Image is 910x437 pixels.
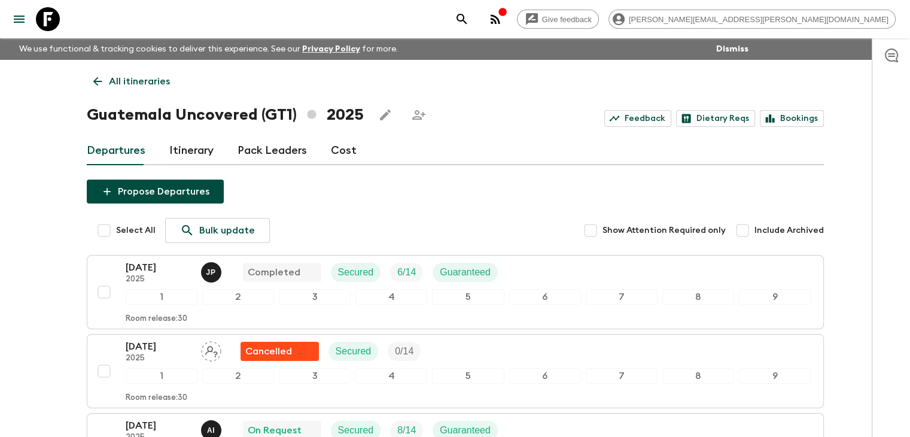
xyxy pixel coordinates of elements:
[248,265,300,280] p: Completed
[509,368,581,384] div: 6
[87,334,824,408] button: [DATE]2025Assign pack leaderFlash Pack cancellationSecuredTrip Fill123456789Room release:30
[602,224,726,236] span: Show Attention Required only
[739,289,811,305] div: 9
[201,345,221,354] span: Assign pack leader
[126,393,187,403] p: Room release: 30
[676,110,755,127] a: Dietary Reqs
[202,368,274,384] div: 2
[14,38,403,60] p: We use functional & tracking cookies to deliver this experience. See our for more.
[87,103,364,127] h1: Guatemala Uncovered (GT1) 2025
[604,110,671,127] a: Feedback
[373,103,397,127] button: Edit this itinerary
[517,10,599,29] a: Give feedback
[245,344,292,359] p: Cancelled
[241,342,319,361] div: Flash Pack cancellation
[126,289,197,305] div: 1
[87,69,176,93] a: All itineraries
[355,289,427,305] div: 4
[395,344,413,359] p: 0 / 14
[336,344,372,359] p: Secured
[338,265,374,280] p: Secured
[355,368,427,384] div: 4
[199,223,255,238] p: Bulk update
[662,289,734,305] div: 8
[509,289,581,305] div: 6
[608,10,896,29] div: [PERSON_NAME][EMAIL_ADDRESS][PERSON_NAME][DOMAIN_NAME]
[586,368,658,384] div: 7
[169,136,214,165] a: Itinerary
[390,263,423,282] div: Trip Fill
[201,424,224,433] span: Alvaro Ixtetela
[126,354,191,363] p: 2025
[388,342,421,361] div: Trip Fill
[739,368,811,384] div: 9
[126,260,191,275] p: [DATE]
[432,289,504,305] div: 5
[165,218,270,243] a: Bulk update
[87,136,145,165] a: Departures
[207,426,215,435] p: A I
[331,263,381,282] div: Secured
[126,418,191,433] p: [DATE]
[126,339,191,354] p: [DATE]
[87,180,224,204] button: Propose Departures
[116,224,156,236] span: Select All
[713,41,751,57] button: Dismiss
[238,136,307,165] a: Pack Leaders
[87,255,824,329] button: [DATE]2025Julio PosadasCompletedSecuredTrip FillGuaranteed123456789Room release:30
[760,110,824,127] a: Bookings
[754,224,824,236] span: Include Archived
[586,289,658,305] div: 7
[662,368,734,384] div: 8
[201,266,224,275] span: Julio Posadas
[279,289,351,305] div: 3
[109,74,170,89] p: All itineraries
[450,7,474,31] button: search adventures
[622,15,895,24] span: [PERSON_NAME][EMAIL_ADDRESS][PERSON_NAME][DOMAIN_NAME]
[328,342,379,361] div: Secured
[302,45,360,53] a: Privacy Policy
[440,265,491,280] p: Guaranteed
[126,314,187,324] p: Room release: 30
[432,368,504,384] div: 5
[331,136,357,165] a: Cost
[397,265,416,280] p: 6 / 14
[126,368,197,384] div: 1
[279,368,351,384] div: 3
[202,289,274,305] div: 2
[7,7,31,31] button: menu
[126,275,191,284] p: 2025
[535,15,598,24] span: Give feedback
[407,103,431,127] span: Share this itinerary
